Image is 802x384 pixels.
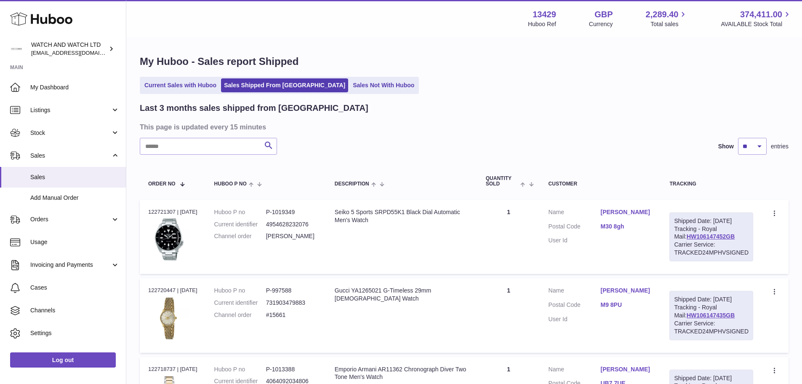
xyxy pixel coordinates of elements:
div: Huboo Ref [528,20,556,28]
a: [PERSON_NAME] [601,208,653,216]
a: Log out [10,352,116,368]
span: Settings [30,329,120,337]
h3: This page is updated every 15 minutes [140,122,786,132]
div: WATCH AND WATCH LTD [31,41,107,57]
a: Sales Not With Huboo [350,78,417,92]
span: 2,289.40 [646,9,679,20]
span: Usage [30,238,120,246]
span: Sales [30,152,111,160]
a: Sales Shipped From [GEOGRAPHIC_DATA] [221,78,348,92]
td: 1 [477,278,540,352]
a: [PERSON_NAME] [601,365,653,373]
a: HW106147435GB [687,312,735,319]
dd: 731903479883 [266,299,318,307]
div: 122721307 | [DATE] [148,208,197,216]
div: Emporio Armani AR11362 Chronograph Diver Two Tone Men's Watch [335,365,469,381]
span: Channels [30,306,120,314]
div: 122720447 | [DATE] [148,287,197,294]
div: Carrier Service: TRACKED24MPHVSIGNED [674,320,749,336]
img: internalAdmin-13429@internal.huboo.com [10,43,23,55]
div: Shipped Date: [DATE] [674,217,749,225]
strong: GBP [594,9,613,20]
dt: Huboo P no [214,287,266,295]
dd: #15661 [266,311,318,319]
span: entries [771,142,789,150]
span: Invoicing and Payments [30,261,111,269]
dt: Huboo P no [214,365,266,373]
dd: P-1013388 [266,365,318,373]
span: Add Manual Order [30,194,120,202]
img: 1720791225.jpg [148,297,190,339]
dd: 4954628232076 [266,220,318,228]
div: Customer [549,181,653,187]
div: Currency [589,20,613,28]
a: HW106147452GB [687,233,735,240]
span: Orders [30,215,111,223]
span: Order No [148,181,176,187]
span: Sales [30,173,120,181]
div: Seiko 5 Sports SRPD55K1 Black Dial Automatic Men's Watch [335,208,469,224]
a: 374,411.00 AVAILABLE Stock Total [721,9,792,28]
span: 374,411.00 [740,9,782,20]
span: Stock [30,129,111,137]
label: Show [718,142,734,150]
a: Current Sales with Huboo [141,78,219,92]
span: Description [335,181,369,187]
dt: Name [549,208,601,218]
span: My Dashboard [30,83,120,91]
span: AVAILABLE Stock Total [721,20,792,28]
dt: Postal Code [549,223,601,233]
div: Tracking - Royal Mail: [669,291,753,340]
h2: Last 3 months sales shipped from [GEOGRAPHIC_DATA] [140,102,368,114]
span: Huboo P no [214,181,247,187]
dd: P-997588 [266,287,318,295]
strong: 13429 [533,9,556,20]
div: Tracking - Royal Mail: [669,212,753,261]
h1: My Huboo - Sales report Shipped [140,55,789,68]
dd: P-1019349 [266,208,318,216]
dt: Name [549,365,601,376]
dt: User Id [549,236,601,244]
span: Quantity Sold [486,176,519,187]
div: 122718737 | [DATE] [148,365,197,373]
dd: [PERSON_NAME] [266,232,318,240]
a: M9 8PU [601,301,653,309]
div: Shipped Date: [DATE] [674,295,749,303]
div: Shipped Date: [DATE] [674,374,749,382]
dt: User Id [549,315,601,323]
dt: Current identifier [214,220,266,228]
dt: Channel order [214,311,266,319]
dt: Name [549,287,601,297]
a: M30 8gh [601,223,653,231]
span: Cases [30,284,120,292]
dt: Postal Code [549,301,601,311]
dt: Huboo P no [214,208,266,216]
div: Tracking [669,181,753,187]
img: 1731276972.png [148,218,190,260]
td: 1 [477,200,540,274]
div: Carrier Service: TRACKED24MPHVSIGNED [674,241,749,257]
dt: Channel order [214,232,266,240]
span: Listings [30,106,111,114]
a: 2,289.40 Total sales [646,9,688,28]
span: Total sales [650,20,688,28]
span: [EMAIL_ADDRESS][DOMAIN_NAME] [31,49,124,56]
dt: Current identifier [214,299,266,307]
a: [PERSON_NAME] [601,287,653,295]
div: Gucci YA1265021 G-Timeless 29mm [DEMOGRAPHIC_DATA] Watch [335,287,469,303]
